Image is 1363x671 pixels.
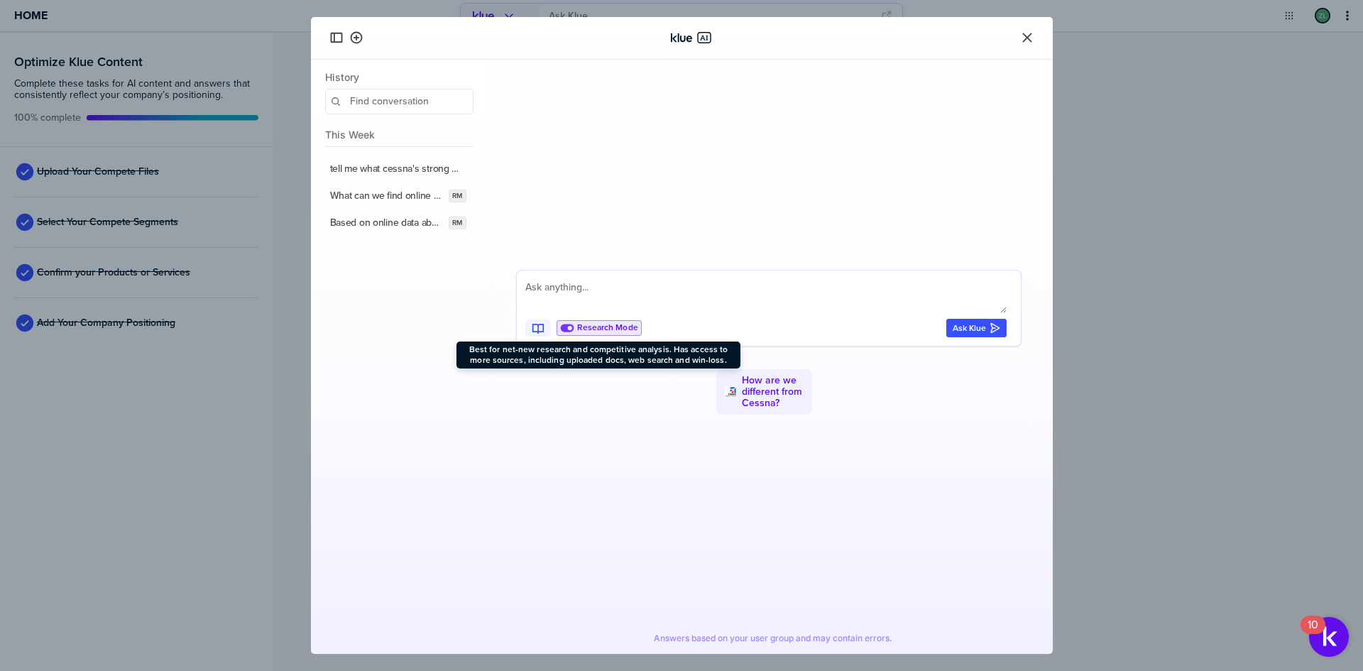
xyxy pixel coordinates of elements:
[325,129,474,141] span: This Week
[1309,617,1349,657] button: Open Resource Center, 10 new notifications
[320,156,476,182] button: tell me what cessna's strong selling points/features are?
[452,217,462,229] span: RM
[330,190,444,202] label: What can we find online about Cessna aircraft's key strengths from both a service level and techn...
[325,89,474,114] input: Find conversation
[1308,625,1318,643] div: 10
[330,217,444,229] label: Based on online data about Cessna and De Havilland products, list out all of them for De Havillan...
[577,322,638,333] span: Research Mode
[330,163,461,175] label: tell me what cessna's strong selling points/features are?
[725,386,736,398] img: How are we different from Cessna?
[462,344,735,366] span: Best for net-new research and competitive analysis. Has access to more sources, including uploade...
[953,322,1000,334] div: Ask Klue
[325,71,474,83] span: History
[1019,29,1036,46] button: Close
[320,209,476,236] button: Based on online data about Cessna and De Havilland products, list out all of them for De Havillan...
[946,319,1007,337] button: Ask Klue
[320,182,476,209] button: What can we find online about Cessna aircraft's key strengths from both a service level and techn...
[452,190,462,202] span: RM
[742,375,804,409] a: How are we different from Cessna?
[654,633,892,644] span: Answers based on your user group and may contain errors.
